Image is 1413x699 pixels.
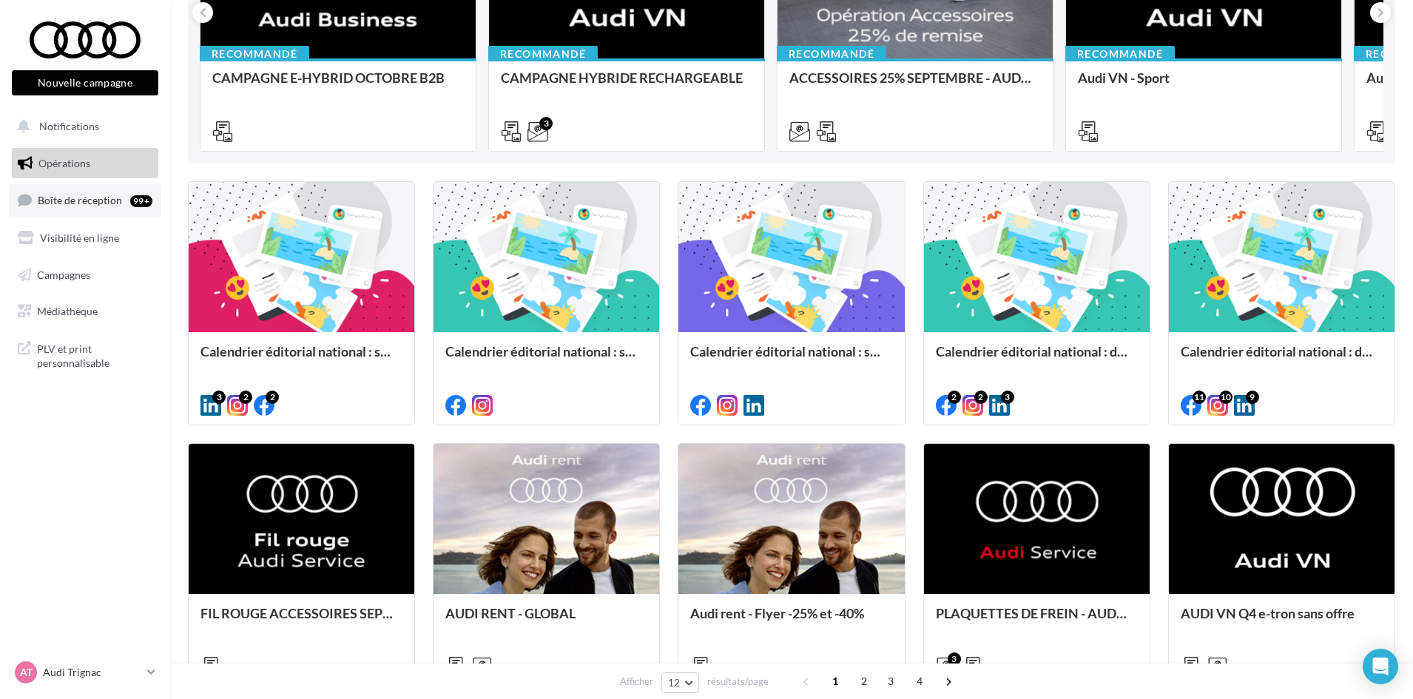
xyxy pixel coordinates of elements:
[1181,606,1383,635] div: AUDI VN Q4 e-tron sans offre
[9,223,161,254] a: Visibilité en ligne
[879,669,903,693] span: 3
[266,391,279,404] div: 2
[690,606,892,635] div: Audi rent - Flyer -25% et -40%
[488,46,598,62] div: Recommandé
[974,391,988,404] div: 2
[38,194,122,206] span: Boîte de réception
[936,606,1138,635] div: PLAQUETTES DE FREIN - AUDI SERVICE
[445,344,647,374] div: Calendrier éditorial national : semaine du 15.09 au 21.09
[200,344,402,374] div: Calendrier éditorial national : semaine du 22.09 au 28.09
[37,268,90,280] span: Campagnes
[539,117,553,130] div: 3
[12,658,158,686] a: AT Audi Trignac
[9,260,161,291] a: Campagnes
[130,195,152,207] div: 99+
[789,70,1041,100] div: ACCESSOIRES 25% SEPTEMBRE - AUDI SERVICE
[1001,391,1014,404] div: 3
[620,675,653,689] span: Afficher
[852,669,876,693] span: 2
[212,391,226,404] div: 3
[9,184,161,216] a: Boîte de réception99+
[661,672,699,693] button: 12
[200,46,309,62] div: Recommandé
[1219,391,1232,404] div: 10
[239,391,252,404] div: 2
[9,111,155,142] button: Notifications
[9,333,161,376] a: PLV et print personnalisable
[40,232,119,244] span: Visibilité en ligne
[1363,649,1398,684] div: Open Intercom Messenger
[9,148,161,179] a: Opérations
[501,70,752,100] div: CAMPAGNE HYBRIDE RECHARGEABLE
[20,665,33,680] span: AT
[668,677,681,689] span: 12
[1246,391,1259,404] div: 9
[12,70,158,95] button: Nouvelle campagne
[39,120,99,132] span: Notifications
[445,606,647,635] div: AUDI RENT - GLOBAL
[1193,391,1206,404] div: 11
[948,652,961,666] div: 3
[1181,344,1383,374] div: Calendrier éditorial national : du 02.09 au 09.09
[936,344,1138,374] div: Calendrier éditorial national : du 02.09 au 15.09
[1065,46,1175,62] div: Recommandé
[707,675,769,689] span: résultats/page
[212,70,464,100] div: CAMPAGNE E-HYBRID OCTOBRE B2B
[9,296,161,327] a: Médiathèque
[908,669,931,693] span: 4
[948,391,961,404] div: 2
[777,46,886,62] div: Recommandé
[690,344,892,374] div: Calendrier éditorial national : semaine du 08.09 au 14.09
[38,157,90,169] span: Opérations
[1078,70,1329,100] div: Audi VN - Sport
[37,339,152,371] span: PLV et print personnalisable
[823,669,847,693] span: 1
[43,665,141,680] p: Audi Trignac
[37,305,98,317] span: Médiathèque
[200,606,402,635] div: FIL ROUGE ACCESSOIRES SEPTEMBRE - AUDI SERVICE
